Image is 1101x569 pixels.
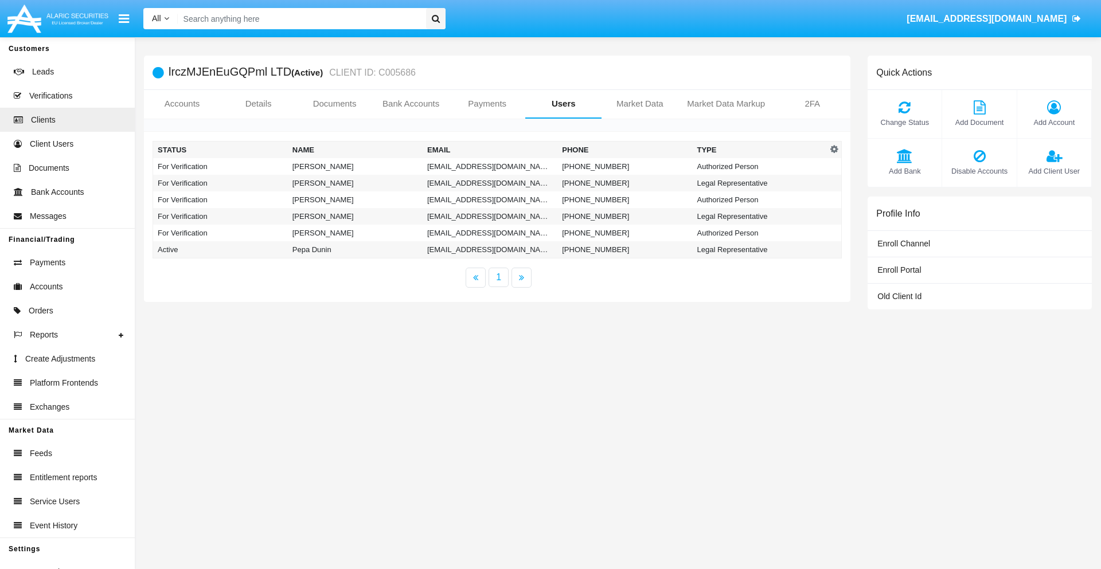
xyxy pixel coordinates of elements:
[557,241,692,258] td: [PHONE_NUMBER]
[30,520,77,532] span: Event History
[948,117,1010,128] span: Add Document
[873,166,936,176] span: Add Bank
[1023,117,1086,128] span: Add Account
[153,225,288,241] td: For Verification
[877,292,922,301] span: Old Client Id
[693,208,827,225] td: Legal Representative
[30,257,65,269] span: Payments
[423,191,557,208] td: [EMAIL_ADDRESS][DOMAIN_NAME]
[288,225,423,241] td: [PERSON_NAME]
[152,14,161,23] span: All
[6,2,110,36] img: Logo image
[31,186,84,198] span: Bank Accounts
[557,208,692,225] td: [PHONE_NUMBER]
[30,138,73,150] span: Client Users
[288,208,423,225] td: [PERSON_NAME]
[30,401,69,413] span: Exchanges
[29,305,53,317] span: Orders
[557,175,692,191] td: [PHONE_NUMBER]
[693,225,827,241] td: Authorized Person
[423,241,557,258] td: [EMAIL_ADDRESS][DOMAIN_NAME]
[178,8,422,29] input: Search
[288,241,423,258] td: Pepa Dunin
[153,142,288,159] th: Status
[288,175,423,191] td: [PERSON_NAME]
[1023,166,1086,176] span: Add Client User
[296,90,373,117] a: Documents
[423,142,557,159] th: Email
[30,281,63,293] span: Accounts
[288,142,423,159] th: Name
[873,117,936,128] span: Change Status
[153,175,288,191] td: For Verification
[693,175,827,191] td: Legal Representative
[31,114,56,126] span: Clients
[326,68,416,77] small: CLIENT ID: C005686
[153,208,288,225] td: For Verification
[948,166,1010,176] span: Disable Accounts
[143,13,178,25] a: All
[557,142,692,159] th: Phone
[877,265,921,274] span: Enroll Portal
[907,14,1067,23] span: [EMAIL_ADDRESS][DOMAIN_NAME]
[525,90,602,117] a: Users
[423,175,557,191] td: [EMAIL_ADDRESS][DOMAIN_NAME]
[288,191,423,208] td: [PERSON_NAME]
[901,3,1087,35] a: [EMAIL_ADDRESS][DOMAIN_NAME]
[153,191,288,208] td: For Verification
[877,239,930,248] span: Enroll Channel
[423,208,557,225] td: [EMAIL_ADDRESS][DOMAIN_NAME]
[220,90,296,117] a: Details
[30,496,80,508] span: Service Users
[144,268,850,288] nav: paginator
[693,158,827,175] td: Authorized Person
[876,208,920,219] h6: Profile Info
[25,353,95,365] span: Create Adjustments
[678,90,774,117] a: Market Data Markup
[288,158,423,175] td: [PERSON_NAME]
[169,66,416,79] h5: lrczMJEnEuGQPml LTD
[30,472,97,484] span: Entitlement reports
[30,210,67,222] span: Messages
[557,225,692,241] td: [PHONE_NUMBER]
[29,162,69,174] span: Documents
[29,90,72,102] span: Verifications
[30,329,58,341] span: Reports
[373,90,449,117] a: Bank Accounts
[423,158,557,175] td: [EMAIL_ADDRESS][DOMAIN_NAME]
[876,67,932,78] h6: Quick Actions
[30,448,52,460] span: Feeds
[32,66,54,78] span: Leads
[557,191,692,208] td: [PHONE_NUMBER]
[693,191,827,208] td: Authorized Person
[153,158,288,175] td: For Verification
[693,142,827,159] th: Type
[144,90,220,117] a: Accounts
[693,241,827,258] td: Legal Representative
[774,90,850,117] a: 2FA
[602,90,678,117] a: Market Data
[153,241,288,258] td: Active
[423,225,557,241] td: [EMAIL_ADDRESS][DOMAIN_NAME]
[291,66,326,79] div: (Active)
[557,158,692,175] td: [PHONE_NUMBER]
[30,377,98,389] span: Platform Frontends
[449,90,525,117] a: Payments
